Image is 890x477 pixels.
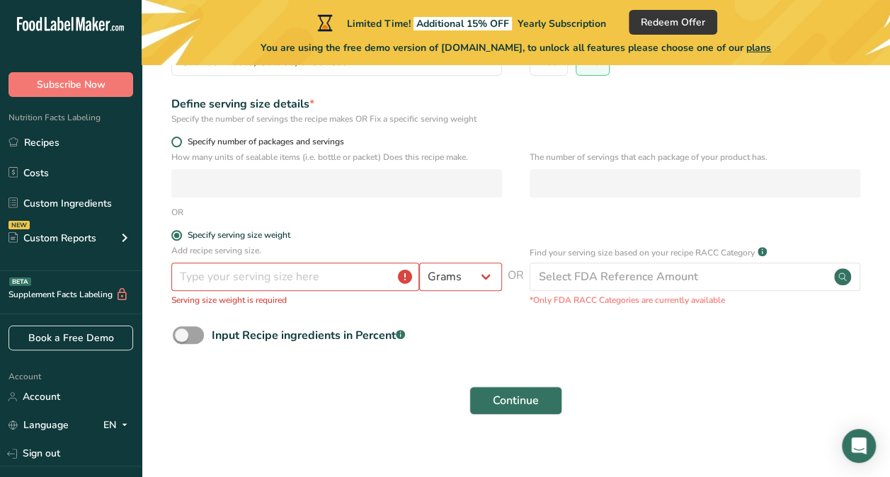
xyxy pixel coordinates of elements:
a: Language [8,413,69,437]
span: No [585,54,600,69]
div: Specify serving size weight [188,230,290,241]
div: Specify the number of servings the recipe makes OR Fix a specific serving weight [171,113,502,125]
button: Subscribe Now [8,72,133,97]
div: BETA [9,277,31,286]
span: Redeem Offer [641,15,705,30]
span: Yes [540,54,558,69]
p: How many units of sealable items (i.e. bottle or packet) Does this recipe make. [171,151,502,163]
p: Find your serving size based on your recipe RACC Category [530,246,755,259]
span: Specify number of packages and servings [182,137,344,147]
div: Input Recipe ingredients in Percent [212,327,405,344]
div: EN [103,417,133,434]
div: Define serving size details [171,96,502,113]
div: Open Intercom Messenger [842,429,876,463]
span: plans [746,41,771,54]
span: Additional 15% OFF [413,17,512,30]
p: The number of servings that each package of your product has. [530,151,860,163]
div: Select FDA Reference Amount [539,268,698,285]
span: OR [508,267,524,315]
span: You are using the free demo version of [DOMAIN_NAME], to unlock all features please choose one of... [261,40,771,55]
div: Limited Time! [314,14,606,31]
span: Yearly Subscription [518,17,606,30]
button: Redeem Offer [629,10,717,35]
p: *Only FDA RACC Categories are currently available [530,294,860,306]
div: OR [171,206,183,219]
input: Type your serving size here [171,263,419,291]
button: Continue [469,386,562,415]
span: Continue [493,392,539,409]
a: Book a Free Demo [8,326,133,350]
p: Add recipe serving size. [171,244,502,257]
p: Serving size weight is required [171,294,502,306]
div: NEW [8,221,30,229]
span: Subscribe Now [37,77,105,92]
div: Custom Reports [8,231,96,246]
